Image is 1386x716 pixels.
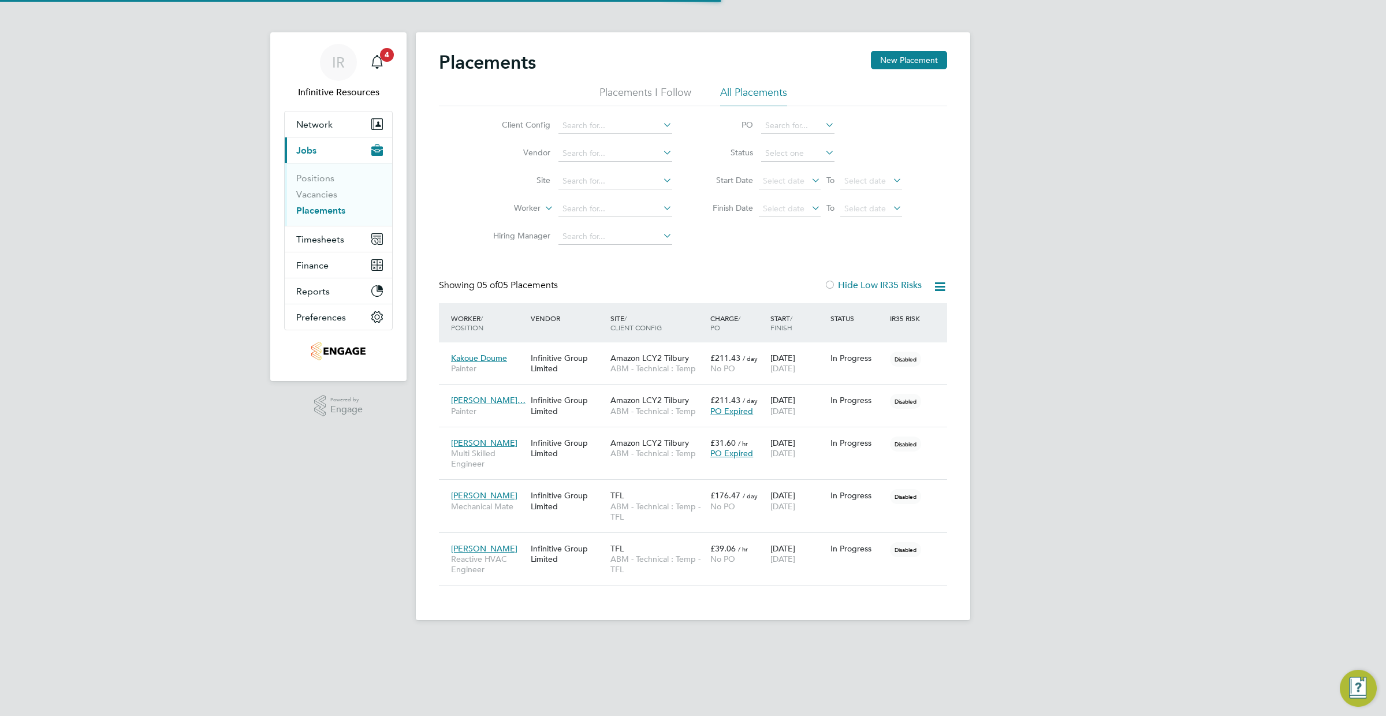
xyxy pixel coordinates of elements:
[738,545,748,553] span: / hr
[451,543,517,554] span: [PERSON_NAME]
[770,314,792,332] span: / Finish
[701,147,753,158] label: Status
[767,389,828,422] div: [DATE]
[710,448,753,458] span: PO Expired
[767,308,828,338] div: Start
[767,432,828,464] div: [DATE]
[477,279,558,291] span: 05 Placements
[710,353,740,363] span: £211.43
[296,119,333,130] span: Network
[528,308,608,329] div: Vendor
[610,395,689,405] span: Amazon LCY2 Tilbury
[285,163,392,226] div: Jobs
[284,85,393,99] span: Infinitive Resources
[710,490,740,501] span: £176.47
[484,120,550,130] label: Client Config
[448,537,947,547] a: [PERSON_NAME]Reactive HVAC EngineerInfinitive Group LimitedTFLABM - Technical : Temp - TFL£39.06 ...
[770,554,795,564] span: [DATE]
[284,342,393,360] a: Go to home page
[558,173,672,189] input: Search for...
[296,173,334,184] a: Positions
[528,484,608,517] div: Infinitive Group Limited
[448,431,947,441] a: [PERSON_NAME]Multi Skilled EngineerInfinitive Group LimitedAmazon LCY2 TilburyABM - Technical : T...
[770,448,795,458] span: [DATE]
[830,543,885,554] div: In Progress
[285,304,392,330] button: Preferences
[558,146,672,162] input: Search for...
[285,278,392,304] button: Reports
[738,439,748,447] span: / hr
[285,226,392,252] button: Timesheets
[701,203,753,213] label: Finish Date
[296,286,330,297] span: Reports
[477,279,498,291] span: 05 of
[610,353,689,363] span: Amazon LCY2 Tilbury
[296,234,344,245] span: Timesheets
[720,85,787,106] li: All Placements
[330,405,363,415] span: Engage
[285,137,392,163] button: Jobs
[330,395,363,405] span: Powered by
[296,205,345,216] a: Placements
[710,314,740,332] span: / PO
[451,438,517,448] span: [PERSON_NAME]
[311,342,365,360] img: infinitivegroup-logo-retina.png
[608,308,707,338] div: Site
[610,438,689,448] span: Amazon LCY2 Tilbury
[270,32,407,381] nav: Main navigation
[610,490,624,501] span: TFL
[296,145,316,156] span: Jobs
[761,146,834,162] input: Select one
[887,308,927,329] div: IR35 Risk
[439,51,536,74] h2: Placements
[451,490,517,501] span: [PERSON_NAME]
[610,363,705,374] span: ABM - Technical : Temp
[770,501,795,512] span: [DATE]
[528,347,608,379] div: Infinitive Group Limited
[332,55,345,70] span: IR
[890,352,921,367] span: Disabled
[610,448,705,458] span: ABM - Technical : Temp
[610,314,662,332] span: / Client Config
[439,279,560,292] div: Showing
[451,363,525,374] span: Painter
[710,406,753,416] span: PO Expired
[743,396,758,405] span: / day
[558,229,672,245] input: Search for...
[314,395,363,417] a: Powered byEngage
[707,308,767,338] div: Charge
[767,484,828,517] div: [DATE]
[824,279,922,291] label: Hide Low IR35 Risks
[296,189,337,200] a: Vacancies
[610,554,705,575] span: ABM - Technical : Temp - TFL
[558,201,672,217] input: Search for...
[710,554,735,564] span: No PO
[451,554,525,575] span: Reactive HVAC Engineer
[701,120,753,130] label: PO
[871,51,947,69] button: New Placement
[528,389,608,422] div: Infinitive Group Limited
[710,363,735,374] span: No PO
[710,438,736,448] span: £31.60
[451,314,483,332] span: / Position
[767,347,828,379] div: [DATE]
[830,438,885,448] div: In Progress
[610,501,705,522] span: ABM - Technical : Temp - TFL
[296,312,346,323] span: Preferences
[890,394,921,409] span: Disabled
[763,203,804,214] span: Select date
[830,395,885,405] div: In Progress
[528,538,608,570] div: Infinitive Group Limited
[743,354,758,363] span: / day
[448,484,947,494] a: [PERSON_NAME]Mechanical MateInfinitive Group LimitedTFLABM - Technical : Temp - TFL£176.47 / dayN...
[296,260,329,271] span: Finance
[763,176,804,186] span: Select date
[823,200,838,215] span: To
[767,538,828,570] div: [DATE]
[451,353,507,363] span: Kakoue Doume
[761,118,834,134] input: Search for...
[890,542,921,557] span: Disabled
[558,118,672,134] input: Search for...
[484,230,550,241] label: Hiring Manager
[380,48,394,62] span: 4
